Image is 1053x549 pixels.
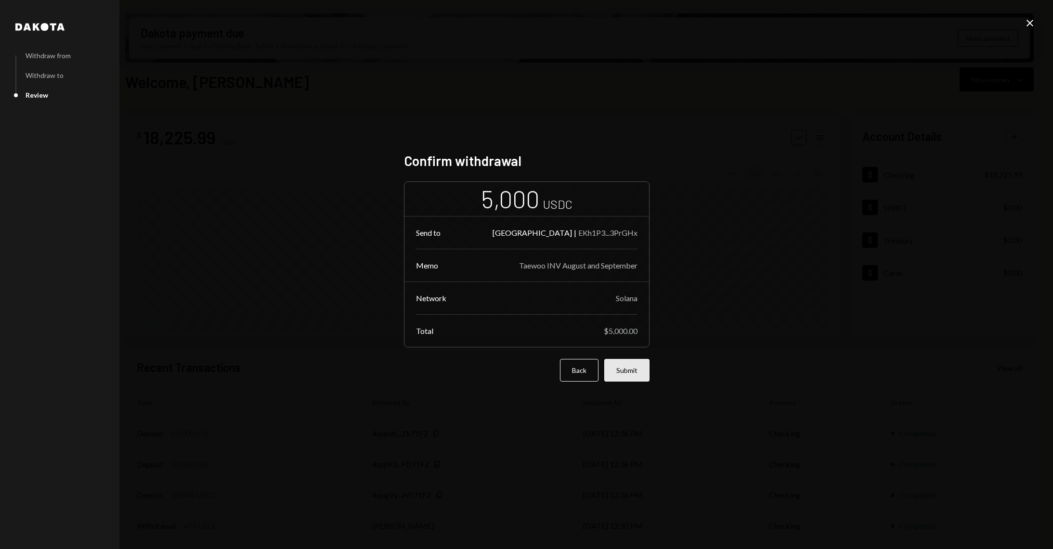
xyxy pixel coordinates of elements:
[616,294,637,303] div: Solana
[604,326,637,335] div: $5,000.00
[574,228,576,237] div: |
[604,359,650,382] button: Submit
[416,261,438,270] div: Memo
[26,51,71,60] div: Withdraw from
[519,261,637,270] div: Taewoo INV August and September
[416,326,433,335] div: Total
[481,184,539,214] div: 5,000
[493,228,572,237] div: [GEOGRAPHIC_DATA]
[26,91,48,99] div: Review
[416,228,441,237] div: Send to
[543,196,572,212] div: USDC
[578,228,637,237] div: EKh1P3...3PrGHx
[404,152,650,170] h2: Confirm withdrawal
[560,359,598,382] button: Back
[416,294,446,303] div: Network
[26,71,64,79] div: Withdraw to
